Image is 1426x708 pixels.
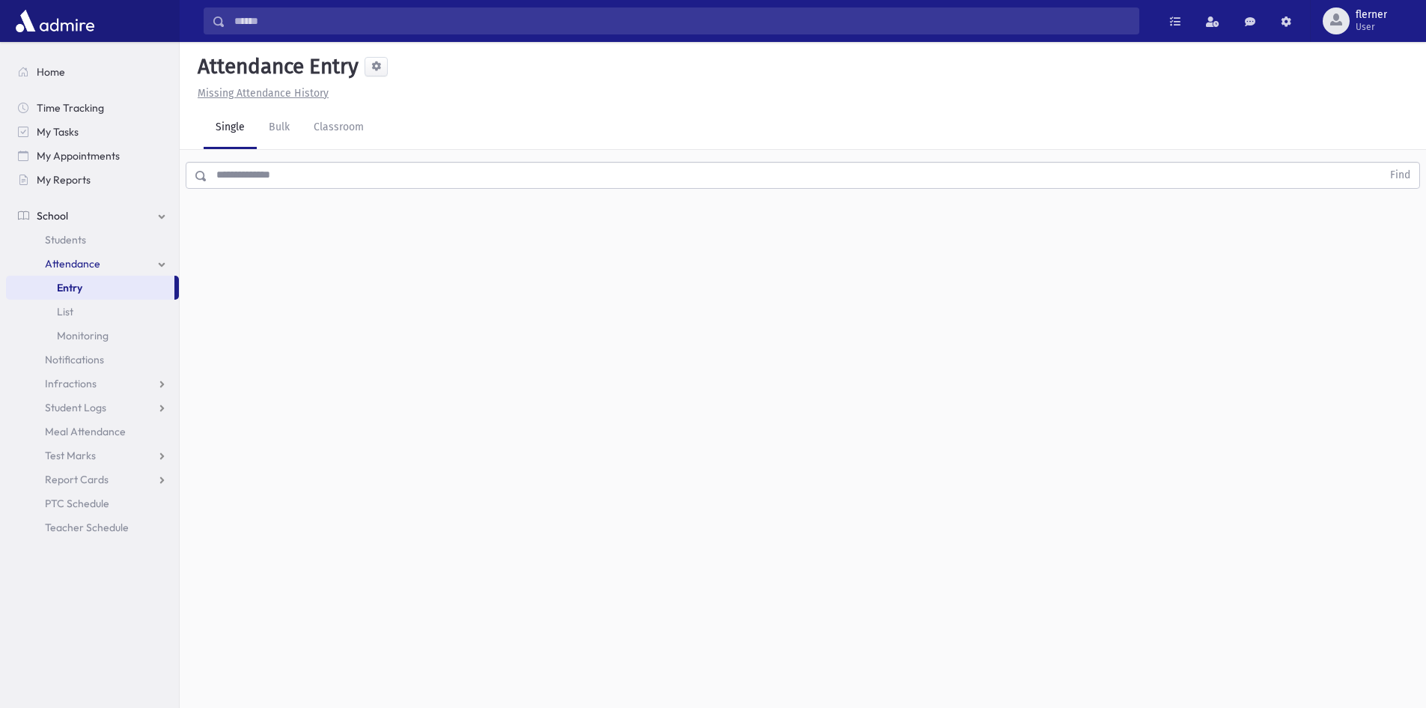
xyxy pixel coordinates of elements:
u: Missing Attendance History [198,87,329,100]
a: My Tasks [6,120,179,144]
a: My Appointments [6,144,179,168]
a: List [6,300,179,324]
a: Single [204,107,257,149]
a: Entry [6,276,174,300]
span: Teacher Schedule [45,521,129,534]
span: Report Cards [45,473,109,486]
a: Classroom [302,107,376,149]
span: Infractions [45,377,97,390]
h5: Attendance Entry [192,54,359,79]
a: Test Marks [6,444,179,468]
span: Meal Attendance [45,425,126,438]
a: Teacher Schedule [6,515,179,539]
span: List [57,305,73,318]
a: My Reports [6,168,179,192]
button: Find [1381,163,1419,188]
a: Home [6,60,179,84]
span: My Reports [37,173,91,187]
a: Time Tracking [6,96,179,120]
span: Home [37,65,65,79]
a: Monitoring [6,324,179,348]
span: Entry [57,281,82,294]
span: Monitoring [57,329,109,342]
span: User [1356,21,1387,33]
span: My Appointments [37,149,120,163]
img: AdmirePro [12,6,98,36]
a: Report Cards [6,468,179,491]
span: My Tasks [37,125,79,139]
span: Time Tracking [37,101,104,115]
a: Meal Attendance [6,420,179,444]
a: Notifications [6,348,179,372]
span: flerner [1356,9,1387,21]
a: Bulk [257,107,302,149]
a: Attendance [6,252,179,276]
a: Infractions [6,372,179,396]
span: Attendance [45,257,100,270]
span: Students [45,233,86,246]
a: School [6,204,179,228]
a: Missing Attendance History [192,87,329,100]
a: PTC Schedule [6,491,179,515]
span: School [37,209,68,223]
span: Test Marks [45,449,96,462]
a: Student Logs [6,396,179,420]
span: PTC Schedule [45,497,109,510]
span: Student Logs [45,401,106,414]
a: Students [6,228,179,252]
input: Search [225,7,1139,34]
span: Notifications [45,353,104,366]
